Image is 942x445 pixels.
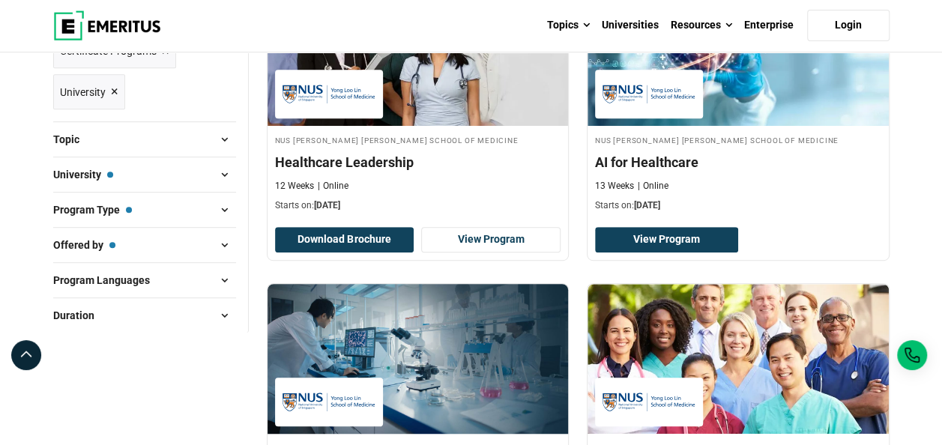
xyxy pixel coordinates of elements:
[53,163,236,186] button: University
[318,180,348,193] p: Online
[595,153,881,172] h4: AI for Healthcare
[275,227,414,252] button: Download Brochure
[807,10,890,41] a: Login
[60,84,106,100] span: University
[283,385,375,419] img: NUS Yong Loo Lin School of Medicine
[53,166,113,183] span: University
[275,180,314,193] p: 12 Weeks
[53,237,115,253] span: Offered by
[53,272,162,288] span: Program Languages
[595,199,881,212] p: Starts on:
[595,227,738,252] a: View Program
[634,200,660,211] span: [DATE]
[53,304,236,327] button: Duration
[111,81,118,103] span: ×
[314,200,340,211] span: [DATE]
[275,153,561,172] h4: Healthcare Leadership
[53,202,132,218] span: Program Type
[283,77,375,111] img: NUS Yong Loo Lin School of Medicine
[638,180,668,193] p: Online
[53,128,236,151] button: Topic
[595,133,881,146] h4: NUS [PERSON_NAME] [PERSON_NAME] School of Medicine
[595,180,634,193] p: 13 Weeks
[252,276,583,441] img: Biomedical Innovation And Entrepreneurship | Online Healthcare Course
[275,133,561,146] h4: NUS [PERSON_NAME] [PERSON_NAME] School of Medicine
[53,307,106,324] span: Duration
[603,385,695,419] img: NUS Yong Loo Lin School of Medicine
[53,74,125,109] a: University ×
[53,234,236,256] button: Offered by
[588,284,889,434] img: Healthcare Strategy | Online Strategy and Innovation Course
[53,131,91,148] span: Topic
[53,199,236,221] button: Program Type
[603,77,695,111] img: NUS Yong Loo Lin School of Medicine
[421,227,561,252] a: View Program
[275,199,561,212] p: Starts on:
[53,269,236,291] button: Program Languages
